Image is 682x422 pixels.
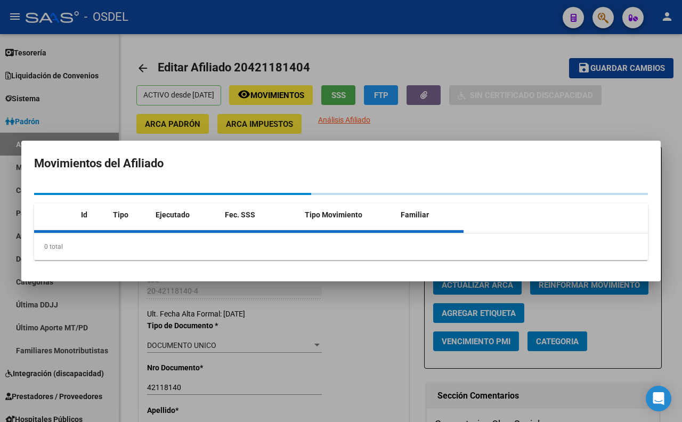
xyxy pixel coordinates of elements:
div: 0 total [34,233,648,260]
datatable-header-cell: Fec. SSS [221,204,301,226]
datatable-header-cell: Tipo [109,204,151,226]
h2: Movimientos del Afiliado [34,153,648,174]
datatable-header-cell: Id [77,204,109,226]
span: Id [81,210,87,219]
datatable-header-cell: Ejecutado [151,204,221,226]
datatable-header-cell: Familiar [396,204,476,226]
span: Tipo [113,210,128,219]
span: Tipo Movimiento [305,210,362,219]
div: Open Intercom Messenger [646,386,671,411]
span: Fec. SSS [225,210,255,219]
span: Ejecutado [156,210,190,219]
datatable-header-cell: Tipo Movimiento [301,204,396,226]
span: Familiar [401,210,429,219]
